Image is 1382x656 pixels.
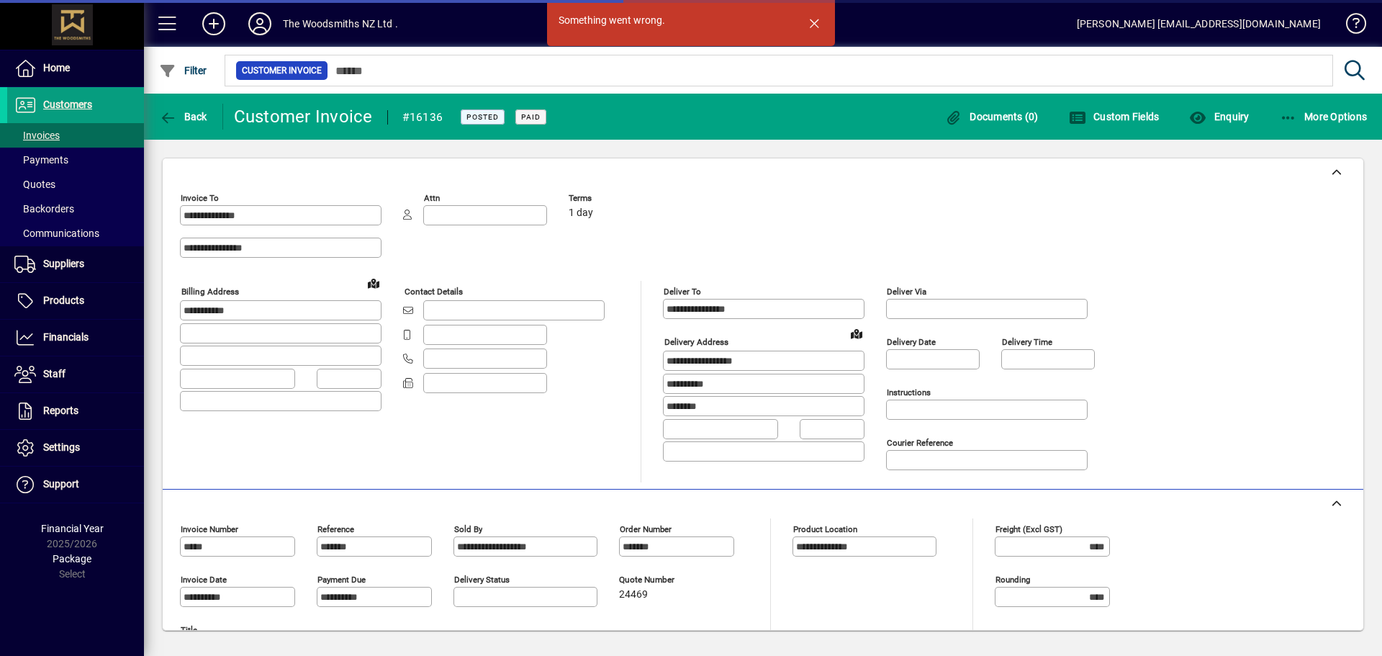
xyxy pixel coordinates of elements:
span: Suppliers [43,258,84,269]
mat-label: Deliver via [887,287,926,297]
span: Backorders [14,203,74,215]
span: Customer Invoice [242,63,322,78]
div: Customer Invoice [234,105,373,128]
mat-label: Freight (excl GST) [995,524,1062,534]
a: Home [7,50,144,86]
button: Custom Fields [1065,104,1163,130]
a: Knowledge Base [1335,3,1364,50]
mat-label: Sold by [454,524,482,534]
a: Payments [7,148,144,172]
button: Enquiry [1185,104,1252,130]
button: Documents (0) [941,104,1042,130]
mat-label: Attn [424,193,440,203]
button: Profile [237,11,283,37]
span: More Options [1280,111,1368,122]
a: Reports [7,393,144,429]
mat-label: Invoice To [181,193,219,203]
a: Communications [7,221,144,246]
span: Invoices [14,130,60,141]
a: Support [7,467,144,503]
a: Settings [7,430,144,466]
span: Financials [43,331,89,343]
span: Quote number [619,575,705,585]
span: Back [159,111,207,122]
a: Quotes [7,172,144,197]
a: Products [7,283,144,319]
span: Filter [159,65,207,76]
span: Settings [43,441,80,453]
mat-label: Invoice date [181,575,227,585]
mat-label: Invoice number [181,524,238,534]
mat-label: Order number [620,524,672,534]
mat-label: Delivery date [887,337,936,347]
span: Paid [521,112,541,122]
span: Support [43,478,79,490]
span: Terms [569,194,655,203]
a: Staff [7,356,144,392]
div: [PERSON_NAME] [EMAIL_ADDRESS][DOMAIN_NAME] [1077,12,1321,35]
app-page-header-button: Back [144,104,223,130]
mat-label: Rounding [995,575,1030,585]
span: Custom Fields [1069,111,1160,122]
a: View on map [362,271,385,295]
button: Filter [155,58,211,84]
div: The Woodsmiths NZ Ltd . [283,12,398,35]
mat-label: Reference [317,524,354,534]
mat-label: Courier Reference [887,438,953,448]
span: Package [53,553,91,565]
a: Backorders [7,197,144,221]
span: 24469 [619,589,648,601]
mat-label: Delivery time [1002,337,1052,347]
span: Payments [14,154,68,166]
span: Quotes [14,179,55,190]
a: Suppliers [7,246,144,282]
mat-label: Delivery status [454,575,510,585]
span: Posted [466,112,499,122]
button: Add [191,11,237,37]
mat-label: Title [181,625,197,635]
button: Back [155,104,211,130]
span: Customers [43,99,92,110]
mat-label: Instructions [887,387,931,397]
mat-label: Deliver To [664,287,701,297]
a: Financials [7,320,144,356]
span: Staff [43,368,66,379]
mat-label: Product location [793,524,857,534]
button: More Options [1276,104,1371,130]
span: Communications [14,228,99,239]
mat-label: Payment due [317,575,366,585]
span: Products [43,295,84,306]
span: Enquiry [1189,111,1249,122]
div: #16136 [402,106,443,129]
span: 1 day [569,207,593,219]
span: Documents (0) [945,111,1039,122]
span: Home [43,62,70,73]
span: Reports [43,405,78,416]
a: View on map [845,322,868,345]
span: Financial Year [41,523,104,534]
a: Invoices [7,123,144,148]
